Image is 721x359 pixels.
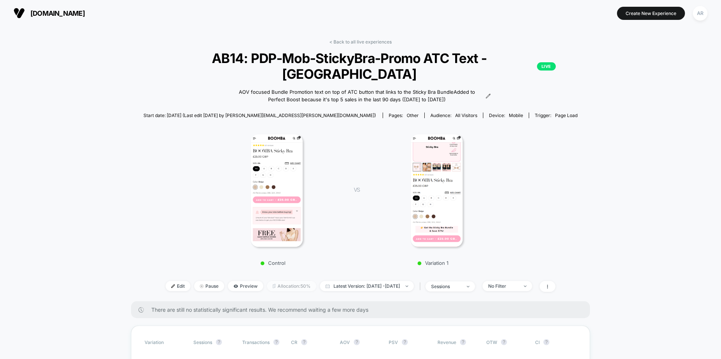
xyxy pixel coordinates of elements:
img: Control main [251,134,303,247]
button: ? [543,339,549,345]
span: There are still no statistically significant results. We recommend waiting a few more days [151,306,575,313]
div: AR [693,6,707,21]
img: Visually logo [14,8,25,19]
span: Variation [145,339,186,345]
span: mobile [509,113,523,118]
span: Device: [483,113,529,118]
div: Trigger: [535,113,578,118]
span: AOV focused Bundle Promotion text on top of ATC button that links to the Sticky Bra BundleAdded t... [230,89,483,103]
span: Revenue [437,339,456,345]
span: Latest Version: [DATE] - [DATE] [320,281,414,291]
span: AOV [340,339,350,345]
button: ? [460,339,466,345]
div: No Filter [488,283,518,289]
img: edit [171,284,175,288]
span: | [418,281,425,292]
button: ? [216,339,222,345]
span: PSV [389,339,398,345]
p: Control [207,260,339,266]
span: CR [291,339,297,345]
span: [DOMAIN_NAME] [30,9,85,17]
button: ? [354,339,360,345]
img: end [200,284,204,288]
span: other [407,113,419,118]
a: < Back to all live experiences [329,39,392,45]
p: LIVE [537,62,556,71]
p: Variation 1 [367,260,499,266]
img: end [467,286,469,287]
button: ? [301,339,307,345]
span: Page Load [555,113,578,118]
span: OTW [486,339,528,345]
img: Variation 1 main [411,134,463,247]
div: sessions [431,284,461,289]
button: ? [402,339,408,345]
span: CI [535,339,576,345]
span: AB14: PDP-Mob-StickyBra-Promo ATC Text -[GEOGRAPHIC_DATA] [165,50,556,82]
button: ? [501,339,507,345]
img: calendar [326,284,330,288]
img: end [406,285,408,287]
button: Create New Experience [617,7,685,20]
span: Start date: [DATE] (Last edit [DATE] by [PERSON_NAME][EMAIL_ADDRESS][PERSON_NAME][DOMAIN_NAME]) [143,113,376,118]
button: [DOMAIN_NAME] [11,7,87,19]
img: end [524,285,526,287]
img: rebalance [273,284,276,288]
span: Allocation: 50% [267,281,316,291]
span: All Visitors [455,113,477,118]
span: Pause [194,281,224,291]
span: VS [354,186,360,193]
span: Sessions [193,339,212,345]
button: ? [273,339,279,345]
span: Edit [166,281,190,291]
button: AR [691,6,710,21]
div: Audience: [430,113,477,118]
span: Preview [228,281,263,291]
span: Transactions [242,339,270,345]
div: Pages: [389,113,419,118]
